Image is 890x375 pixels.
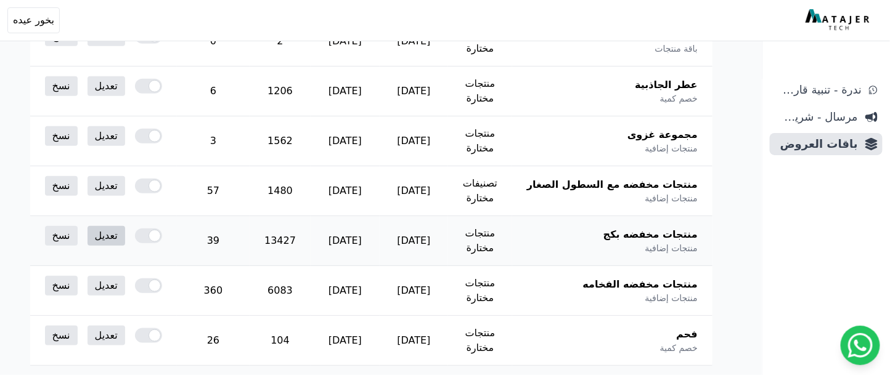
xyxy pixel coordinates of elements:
[250,216,311,266] td: 13427
[645,192,698,204] span: منتجات إضافية
[645,292,698,304] span: منتجات إضافية
[250,67,311,116] td: 1206
[311,266,380,316] td: [DATE]
[775,135,858,153] span: باقات العروض
[603,227,698,242] span: منتجات مخفضه بكج
[311,67,380,116] td: [DATE]
[311,166,380,216] td: [DATE]
[660,92,698,105] span: خصم كمية
[45,126,78,146] a: نسخ
[250,266,311,316] td: 6083
[177,67,250,116] td: 6
[311,17,380,67] td: [DATE]
[88,276,125,296] a: تعديل
[448,116,512,166] td: منتجات مختارة
[88,226,125,246] a: تعديل
[13,13,54,28] span: بخور عيده
[311,316,380,366] td: [DATE]
[380,166,448,216] td: [DATE]
[380,17,448,67] td: [DATE]
[45,176,78,196] a: نسخ
[88,176,125,196] a: تعديل
[676,327,698,342] span: فحم
[448,17,512,67] td: منتجات مختارة
[380,67,448,116] td: [DATE]
[627,127,698,142] span: مجموعة غزوى
[177,116,250,166] td: 3
[45,76,78,96] a: نسخ
[88,126,125,146] a: تعديل
[583,277,698,292] span: منتجات مخفضه الفخامه
[645,242,698,254] span: منتجات إضافية
[250,116,311,166] td: 1562
[448,67,512,116] td: منتجات مختارة
[7,7,60,33] button: بخور عيده
[655,42,698,55] span: باقة منتجات
[88,76,125,96] a: تعديل
[45,276,78,296] a: نسخ
[775,81,862,99] span: ندرة - تنبية قارب علي النفاذ
[177,166,250,216] td: 57
[250,166,311,216] td: 1480
[177,266,250,316] td: 360
[45,226,78,246] a: نسخ
[311,116,380,166] td: [DATE]
[806,9,873,31] img: MatajerTech Logo
[380,116,448,166] td: [DATE]
[250,17,311,67] td: 2
[448,316,512,366] td: منتجات مختارة
[645,142,698,155] span: منتجات إضافية
[250,316,311,366] td: 104
[177,216,250,266] td: 39
[380,316,448,366] td: [DATE]
[177,17,250,67] td: 0
[45,326,78,345] a: نسخ
[448,166,512,216] td: تصنيفات مختارة
[775,108,858,126] span: مرسال - شريط دعاية
[527,177,698,192] span: منتجات مخفضه مع السطول الصغار
[88,326,125,345] a: تعديل
[177,316,250,366] td: 26
[448,266,512,316] td: منتجات مختارة
[380,216,448,266] td: [DATE]
[311,216,380,266] td: [DATE]
[660,342,698,354] span: خصم كمية
[635,78,698,92] span: عطر الجاذبية
[448,216,512,266] td: منتجات مختارة
[380,266,448,316] td: [DATE]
